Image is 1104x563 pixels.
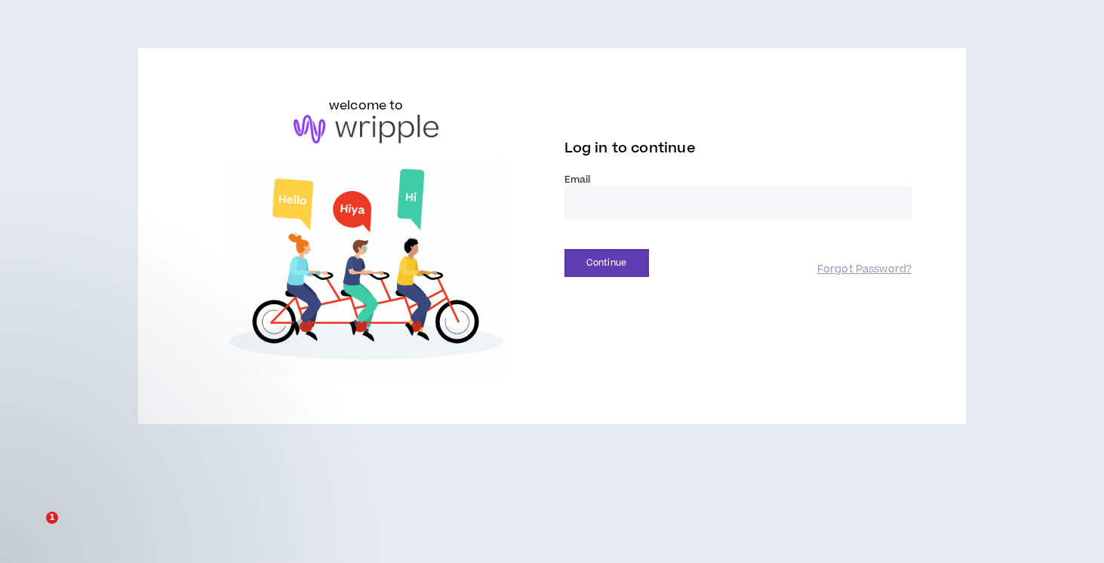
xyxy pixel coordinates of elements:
button: Continue [564,249,649,277]
span: 1 [46,512,58,524]
iframe: Intercom live chat [15,512,51,548]
iframe: Intercom notifications message [11,417,313,522]
img: logo-brand.png [294,115,438,143]
a: Forgot Password? [817,263,912,277]
img: Welcome to Wripple [192,158,540,377]
span: Log in to continue [564,139,696,158]
h6: welcome to [329,97,404,115]
label: Email [564,173,912,186]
